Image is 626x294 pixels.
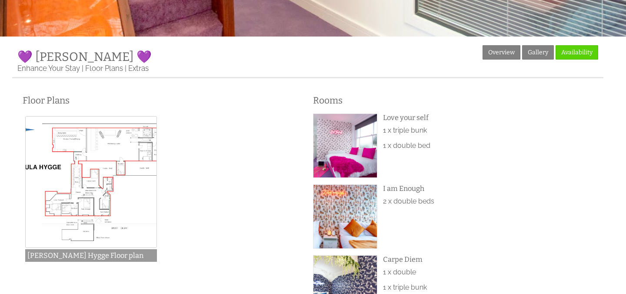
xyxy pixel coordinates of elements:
a: Availability [556,45,598,60]
img: Halula Hygge Floor plan [25,116,157,248]
a: Gallery [522,45,554,60]
h2: Rooms [313,95,593,106]
p: 1 x double [383,268,593,276]
h2: Floor Plans [23,95,303,106]
img: I am Enough [313,185,377,248]
a: Extras [128,64,149,73]
a: Overview [483,45,520,60]
p: 1 x triple bunk [383,126,593,134]
p: 2 x double beds [383,197,593,205]
a: Floor Plans [85,64,123,73]
h3: I am Enough [383,184,593,193]
p: 1 x triple bunk [383,283,593,291]
a: 💜 [PERSON_NAME] 💜 [17,50,152,64]
h3: Love your self [383,114,593,122]
img: Love your self [313,114,377,177]
a: Enhance Your Stay [17,64,80,73]
h3: [PERSON_NAME] Hygge Floor plan [25,249,157,262]
p: 1 x double bed [383,141,593,150]
h3: Carpe Diem [383,255,593,264]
